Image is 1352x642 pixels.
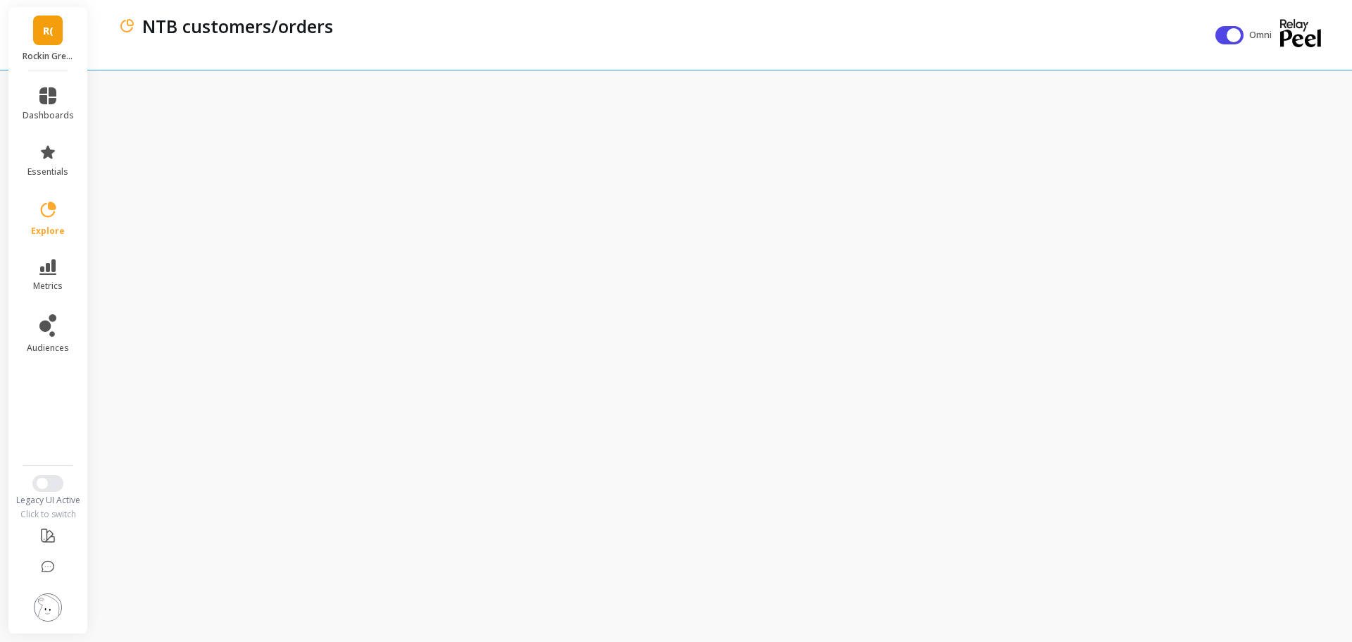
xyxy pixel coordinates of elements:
iframe: Omni Embed [96,68,1352,642]
img: header icon [118,18,135,35]
span: metrics [33,280,63,292]
p: NTB customers/orders [142,14,333,38]
span: Omni [1249,28,1275,42]
div: Click to switch [8,509,88,520]
div: Legacy UI Active [8,495,88,506]
p: Rockin Green (Essor) [23,51,74,62]
img: profile picture [34,593,62,622]
button: Switch to New UI [32,475,63,492]
span: audiences [27,342,69,354]
span: essentials [27,166,68,178]
span: explore [31,226,65,237]
span: R( [43,23,54,39]
span: dashboards [23,110,74,121]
